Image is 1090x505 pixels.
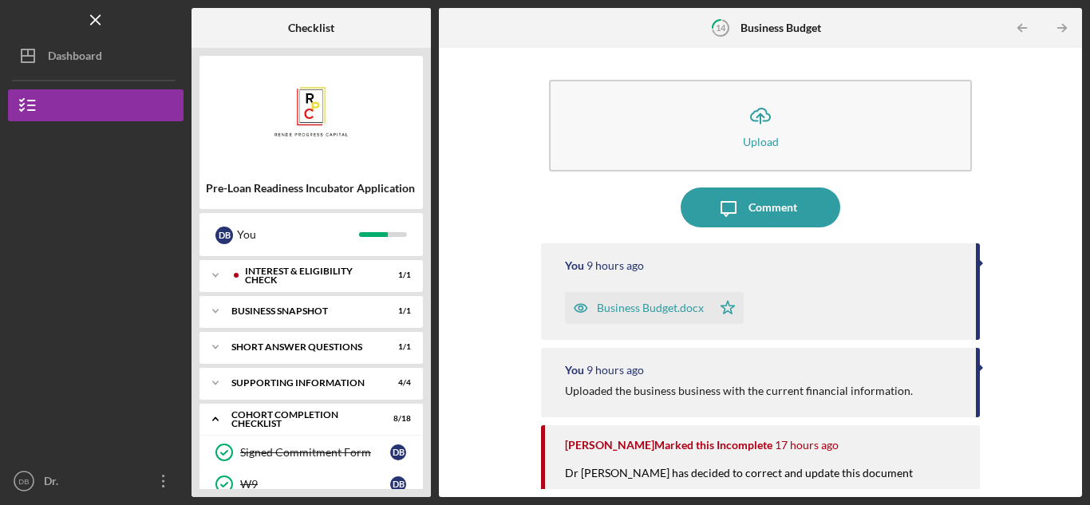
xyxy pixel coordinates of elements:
[565,292,744,324] button: Business Budget.docx
[565,385,913,397] div: Uploaded the business business with the current financial information.
[390,476,406,492] div: D B
[748,187,797,227] div: Comment
[18,477,29,486] text: DB
[8,40,184,72] button: Dashboard
[382,378,411,388] div: 4 / 4
[237,221,359,248] div: You
[382,414,411,424] div: 8 / 18
[586,364,644,377] time: 2025-10-01 04:13
[382,342,411,352] div: 1 / 1
[740,22,821,34] b: Business Budget
[586,259,644,272] time: 2025-10-01 04:15
[240,478,390,491] div: W9
[565,364,584,377] div: You
[245,266,371,285] div: Interest & Eligibility Check
[565,439,772,452] div: [PERSON_NAME] Marked this Incomplete
[231,410,371,428] div: Cohort Completion Checklist
[715,22,725,33] tspan: 14
[207,468,415,500] a: W9DB
[597,302,704,314] div: Business Budget.docx
[215,227,233,244] div: D B
[8,465,184,497] button: DBDr. [PERSON_NAME]
[743,136,779,148] div: Upload
[390,444,406,460] div: D B
[231,342,371,352] div: Short Answer Questions
[240,446,390,459] div: Signed Commitment Form
[199,64,423,160] img: Product logo
[231,306,371,316] div: Business Snapshot
[681,187,840,227] button: Comment
[48,40,102,76] div: Dashboard
[288,22,334,34] b: Checklist
[565,259,584,272] div: You
[206,182,417,195] div: Pre-Loan Readiness Incubator Application
[565,465,929,497] div: Dr [PERSON_NAME] has decided to correct and update this document
[207,436,415,468] a: Signed Commitment FormDB
[549,80,972,172] button: Upload
[382,306,411,316] div: 1 / 1
[382,270,411,280] div: 1 / 1
[231,378,371,388] div: Supporting Information
[775,439,839,452] time: 2025-09-30 20:15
